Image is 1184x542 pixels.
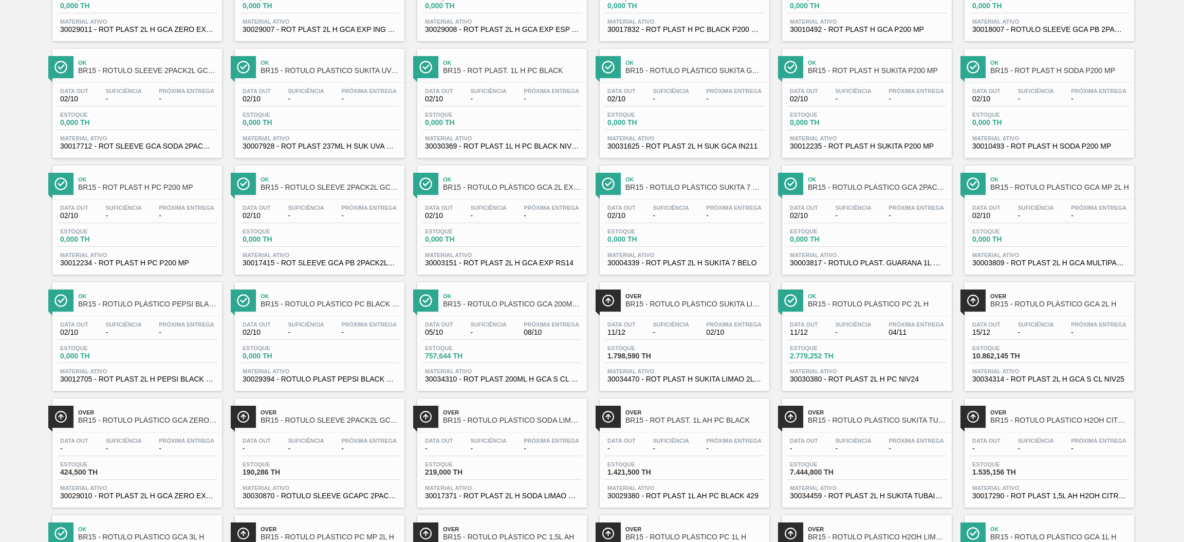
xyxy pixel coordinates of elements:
[972,212,1001,220] span: 02/10
[425,19,579,25] span: Material ativo
[243,205,271,211] span: Data out
[889,88,944,94] span: Próxima Entrega
[60,112,132,118] span: Estoque
[607,2,679,10] span: 0,000 TH
[706,88,762,94] span: Próxima Entrega
[607,252,762,258] span: Material ativo
[889,329,944,336] span: 04/11
[243,438,271,444] span: Data out
[653,95,689,103] span: -
[159,321,214,328] span: Próxima Entrega
[592,41,774,158] a: ÍconeOkBR15 - RÓTULO PLÁSTICO SUKITA GUARANÁ 2L HData out02/10Suficiência-Próxima Entrega-Estoque...
[607,375,762,383] span: 30034470 - ROT PLAST H SUKITA LIMAO 2L NIV25
[159,88,214,94] span: Próxima Entrega
[243,345,314,351] span: Estoque
[60,88,88,94] span: Data out
[1071,329,1126,336] span: -
[470,205,506,211] span: Suficiência
[790,212,818,220] span: 02/10
[607,19,762,25] span: Material ativo
[425,352,497,360] span: 757,644 TH
[60,228,132,234] span: Estoque
[957,391,1139,508] a: ÍconeOverBR15 - RÓTULO PLÁSTICO H2OH CITRUS 1,5L AHData out-Suficiência-Próxima Entrega-Estoque1....
[243,95,271,103] span: 02/10
[790,26,944,33] span: 30010492 - ROT PLAST H GCA P200 MP
[889,212,944,220] span: -
[237,294,250,307] img: Ícone
[602,410,615,423] img: Ícone
[425,142,579,150] span: 30030369 - ROT PLAST 1L H PC BLACK NIV24
[990,184,1129,191] span: BR15 - RÓTULO PLÁSTICO GCA MP 2L H
[972,112,1044,118] span: Estoque
[972,119,1044,127] span: 0,000 TH
[808,184,947,191] span: BR15 - RÓTULO PLÁSTICO GCA 2PACK1L H
[78,293,217,299] span: Ok
[470,212,506,220] span: -
[288,329,324,336] span: -
[78,184,217,191] span: BR15 - ROT PLAST H PC P200 MP
[808,409,947,415] span: Over
[237,61,250,74] img: Ícone
[972,19,1126,25] span: Material ativo
[243,26,397,33] span: 30029007 - ROT PLAST 2L H GCA EXP ING NIV23
[835,205,871,211] span: Suficiência
[227,275,410,391] a: ÍconeOkBR15 - RÓTULO PLÁSTICO PC BLACK 2PACK1L AHData out02/10Suficiência-Próxima Entrega-Estoque...
[706,212,762,220] span: -
[972,205,1001,211] span: Data out
[261,300,399,308] span: BR15 - RÓTULO PLÁSTICO PC BLACK 2PACK1L AH
[972,321,1001,328] span: Data out
[341,205,397,211] span: Próxima Entrega
[524,212,579,220] span: -
[60,375,214,383] span: 30012705 - ROT PLAST 2L H PEPSI BLACK MULTIPACK
[625,293,764,299] span: Over
[524,321,579,328] span: Próxima Entrega
[60,236,132,243] span: 0,000 TH
[261,176,399,183] span: Ok
[54,177,67,190] img: Ícone
[341,438,397,444] span: Próxima Entrega
[972,345,1044,351] span: Estoque
[808,293,947,299] span: Ok
[653,212,689,220] span: -
[790,228,862,234] span: Estoque
[60,2,132,10] span: 0,000 TH
[243,228,314,234] span: Estoque
[808,176,947,183] span: Ok
[889,205,944,211] span: Próxima Entrega
[607,135,762,141] span: Material ativo
[243,259,397,267] span: 30017415 - ROT SLEEVE GCA PB 2PACK2L NIV22
[45,391,227,508] a: ÍconeOverBR15 - RÓTULO PLÁSTICO GCA ZERO 2L H EXP ESPData out-Suficiência-Próxima Entrega-Estoque...
[602,294,615,307] img: Ícone
[288,212,324,220] span: -
[972,352,1044,360] span: 10.862,145 TH
[243,321,271,328] span: Data out
[227,41,410,158] a: ÍconeOkBR15 - RÓTULO PLÁSTICO SUKITA UVA MISTA 237ML HData out02/10Suficiência-Próxima Entrega-Es...
[243,329,271,336] span: 02/10
[60,119,132,127] span: 0,000 TH
[625,184,764,191] span: BR15 - RÓTULO PLÁSTICO SUKITA 7 BELO 2L H
[60,95,88,103] span: 02/10
[653,321,689,328] span: Suficiência
[790,329,818,336] span: 11/12
[972,368,1126,374] span: Material ativo
[443,409,582,415] span: Over
[410,275,592,391] a: ÍconeOkBR15 - RÓTULO PLÁSTICO GCA 200ML HData out05/10Suficiência-Próxima Entrega08/10Estoque757,...
[790,112,862,118] span: Estoque
[972,95,1001,103] span: 02/10
[790,142,944,150] span: 30012235 - ROT PLAST H SUKITA P200 MP
[288,205,324,211] span: Suficiência
[425,236,497,243] span: 0,000 TH
[425,252,579,258] span: Material ativo
[706,321,762,328] span: Próxima Entrega
[790,119,862,127] span: 0,000 TH
[341,329,397,336] span: -
[419,294,432,307] img: Ícone
[60,252,214,258] span: Material ativo
[957,275,1139,391] a: ÍconeOverBR15 - RÓTULO PLÁSTICO GCA 2L HData out15/12Suficiência-Próxima Entrega-Estoque10.862,14...
[835,88,871,94] span: Suficiência
[607,26,762,33] span: 30017832 - ROT PLAST H PC BLACK P200 MP
[706,95,762,103] span: -
[425,345,497,351] span: Estoque
[835,95,871,103] span: -
[1071,95,1126,103] span: -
